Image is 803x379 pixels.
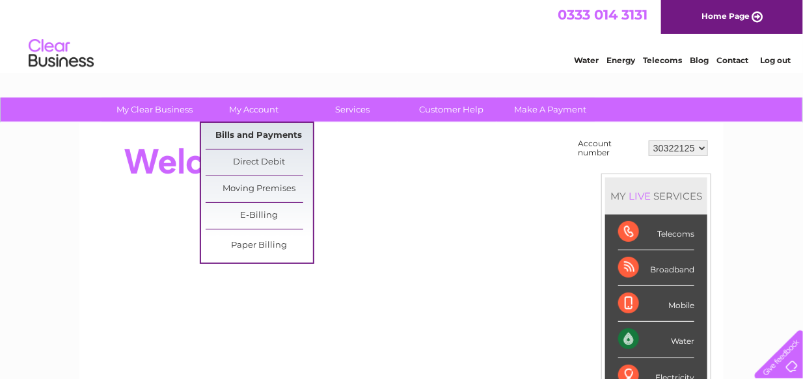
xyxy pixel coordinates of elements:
a: My Account [200,98,308,122]
a: Direct Debit [206,150,313,176]
a: Telecoms [643,55,682,65]
div: Broadband [618,250,694,286]
div: Water [618,322,694,358]
a: Energy [606,55,635,65]
a: Water [574,55,599,65]
a: Log out [760,55,791,65]
div: Telecoms [618,215,694,250]
a: Paper Billing [206,233,313,259]
a: Make A Payment [497,98,605,122]
img: logo.png [28,34,94,73]
a: Customer Help [398,98,506,122]
a: Services [299,98,407,122]
a: Bills and Payments [206,123,313,149]
a: 0333 014 3131 [558,7,647,23]
a: E-Billing [206,203,313,229]
div: Mobile [618,286,694,322]
a: Moving Premises [206,176,313,202]
div: LIVE [626,190,653,202]
td: Account number [575,136,646,161]
a: Contact [716,55,748,65]
a: My Clear Business [102,98,209,122]
div: Clear Business is a trading name of Verastar Limited (registered in [GEOGRAPHIC_DATA] No. 3667643... [95,7,710,63]
a: Blog [690,55,709,65]
div: MY SERVICES [605,177,707,215]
